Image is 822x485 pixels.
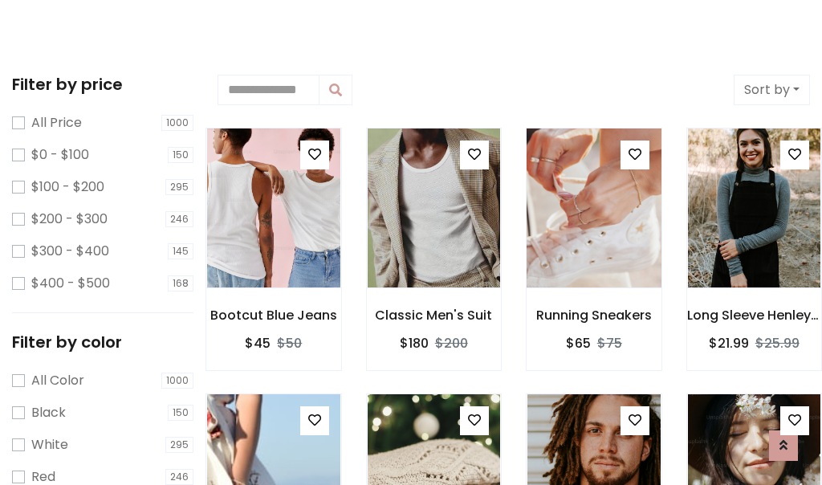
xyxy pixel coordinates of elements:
[31,242,109,261] label: $300 - $400
[277,334,302,353] del: $50
[31,274,110,293] label: $400 - $500
[161,373,193,389] span: 1000
[168,243,193,259] span: 145
[31,113,82,132] label: All Price
[165,437,193,453] span: 295
[527,308,661,323] h6: Running Sneakers
[165,179,193,195] span: 295
[168,275,193,291] span: 168
[168,405,193,421] span: 150
[31,371,84,390] label: All Color
[597,334,622,353] del: $75
[709,336,749,351] h6: $21.99
[400,336,429,351] h6: $180
[367,308,502,323] h6: Classic Men's Suit
[168,147,193,163] span: 150
[165,469,193,485] span: 246
[245,336,271,351] h6: $45
[755,334,800,353] del: $25.99
[161,115,193,131] span: 1000
[165,211,193,227] span: 246
[31,435,68,454] label: White
[435,334,468,353] del: $200
[31,403,66,422] label: Black
[31,145,89,165] label: $0 - $100
[566,336,591,351] h6: $65
[12,332,193,352] h5: Filter by color
[31,177,104,197] label: $100 - $200
[206,308,341,323] h6: Bootcut Blue Jeans
[734,75,810,105] button: Sort by
[687,308,822,323] h6: Long Sleeve Henley T-Shirt
[12,75,193,94] h5: Filter by price
[31,210,108,229] label: $200 - $300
